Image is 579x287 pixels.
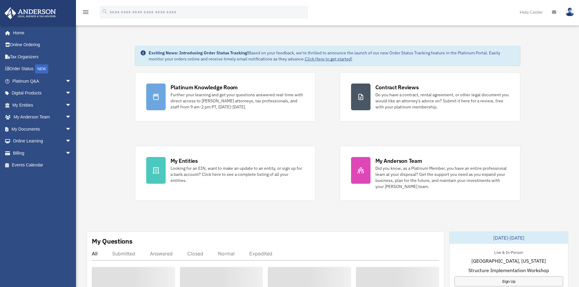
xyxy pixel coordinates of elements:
[82,9,89,16] i: menu
[218,251,235,257] div: Normal
[65,123,78,135] span: arrow_drop_down
[171,92,304,110] div: Further your learning and get your questions answered real-time with direct access to [PERSON_NAM...
[135,72,315,121] a: Platinum Knowledge Room Further your learning and get your questions answered real-time with dire...
[4,51,81,63] a: Tax Organizers
[4,87,81,99] a: Digital Productsarrow_drop_down
[65,75,78,87] span: arrow_drop_down
[340,72,520,121] a: Contract Reviews Do you have a contract, rental agreement, or other legal document you would like...
[65,135,78,148] span: arrow_drop_down
[340,146,520,201] a: My Anderson Team Did you know, as a Platinum Member, you have an entire professional team at your...
[4,159,81,171] a: Events Calendar
[375,157,422,165] div: My Anderson Team
[4,63,81,75] a: Order StatusNEW
[4,27,78,39] a: Home
[65,111,78,124] span: arrow_drop_down
[565,8,574,16] img: User Pic
[375,92,509,110] div: Do you have a contract, rental agreement, or other legal document you would like an attorney's ad...
[171,157,198,165] div: My Entities
[187,251,203,257] div: Closed
[450,232,568,244] div: [DATE]-[DATE]
[92,251,98,257] div: All
[375,165,509,190] div: Did you know, as a Platinum Member, you have an entire professional team at your disposal? Get th...
[4,135,81,147] a: Online Learningarrow_drop_down
[4,123,81,135] a: My Documentsarrow_drop_down
[454,276,563,286] a: Sign Up
[471,257,546,265] span: [GEOGRAPHIC_DATA], [US_STATE]
[4,75,81,87] a: Platinum Q&Aarrow_drop_down
[102,8,108,15] i: search
[35,64,48,73] div: NEW
[65,87,78,100] span: arrow_drop_down
[171,84,238,91] div: Platinum Knowledge Room
[112,251,135,257] div: Submitted
[82,11,89,16] a: menu
[305,56,352,62] a: Click Here to get started!
[375,84,419,91] div: Contract Reviews
[149,50,515,62] div: Based on your feedback, we're thrilled to announce the launch of our new Order Status Tracking fe...
[171,165,304,183] div: Looking for an EIN, want to make an update to an entity, or sign up for a bank account? Click her...
[4,99,81,111] a: My Entitiesarrow_drop_down
[149,50,248,56] strong: Exciting News: Introducing Order Status Tracking!
[135,146,315,201] a: My Entities Looking for an EIN, want to make an update to an entity, or sign up for a bank accoun...
[468,267,549,274] span: Structure Implementation Workshop
[150,251,173,257] div: Answered
[65,147,78,159] span: arrow_drop_down
[4,111,81,123] a: My Anderson Teamarrow_drop_down
[3,7,58,19] img: Anderson Advisors Platinum Portal
[249,251,272,257] div: Expedited
[92,237,133,246] div: My Questions
[4,39,81,51] a: Online Ordering
[4,147,81,159] a: Billingarrow_drop_down
[65,99,78,111] span: arrow_drop_down
[489,249,528,255] div: Live & In-Person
